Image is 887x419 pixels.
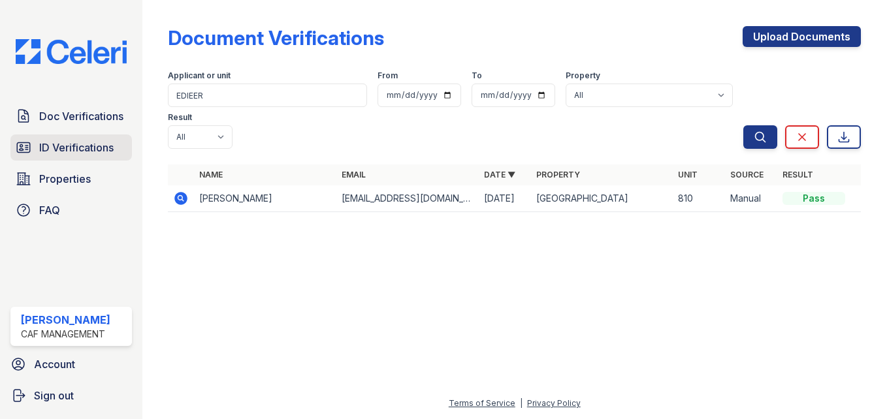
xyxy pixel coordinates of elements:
[520,398,523,408] div: |
[673,185,725,212] td: 810
[21,312,110,328] div: [PERSON_NAME]
[782,192,845,205] div: Pass
[743,26,861,47] a: Upload Documents
[531,185,673,212] td: [GEOGRAPHIC_DATA]
[725,185,777,212] td: Manual
[484,170,515,179] a: Date ▼
[21,328,110,341] div: CAF Management
[527,398,581,408] a: Privacy Policy
[336,185,479,212] td: [EMAIL_ADDRESS][DOMAIN_NAME]
[168,70,231,81] label: Applicant or unit
[5,382,137,409] a: Sign out
[378,70,398,81] label: From
[730,170,764,179] a: Source
[168,84,367,107] input: Search by name, email, or unit number
[10,166,132,192] a: Properties
[342,170,366,179] a: Email
[566,70,600,81] label: Property
[10,134,132,161] a: ID Verifications
[168,26,384,50] div: Document Verifications
[39,108,123,124] span: Doc Verifications
[34,388,74,403] span: Sign out
[449,398,515,408] a: Terms of Service
[10,197,132,223] a: FAQ
[472,70,482,81] label: To
[479,185,531,212] td: [DATE]
[5,39,137,64] img: CE_Logo_Blue-a8612792a0a2168367f1c8372b55b34899dd931a85d93a1a3d3e32e68fde9ad4.png
[199,170,223,179] a: Name
[34,356,75,372] span: Account
[194,185,336,212] td: [PERSON_NAME]
[536,170,580,179] a: Property
[678,170,698,179] a: Unit
[782,170,813,179] a: Result
[39,140,114,155] span: ID Verifications
[5,351,137,377] a: Account
[168,112,192,123] label: Result
[39,171,91,187] span: Properties
[10,103,132,129] a: Doc Verifications
[39,202,60,218] span: FAQ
